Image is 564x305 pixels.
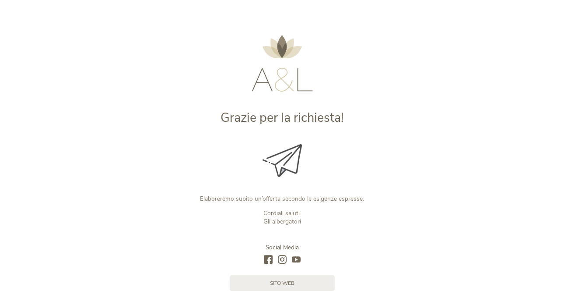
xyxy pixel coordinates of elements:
p: Cordiali saluti. Gli albergatori [136,209,428,226]
a: facebook [264,255,273,265]
span: Social Media [266,243,299,252]
a: youtube [292,255,301,265]
img: AMONTI & LUNARIS Wellnessresort [252,35,313,92]
p: Elaboreremo subito un’offerta secondo le esigenze espresse. [136,195,428,203]
span: sito web [270,280,294,287]
a: instagram [278,255,287,265]
a: sito web [230,275,335,291]
img: Grazie per la richiesta! [263,144,302,177]
span: Grazie per la richiesta! [221,109,344,126]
